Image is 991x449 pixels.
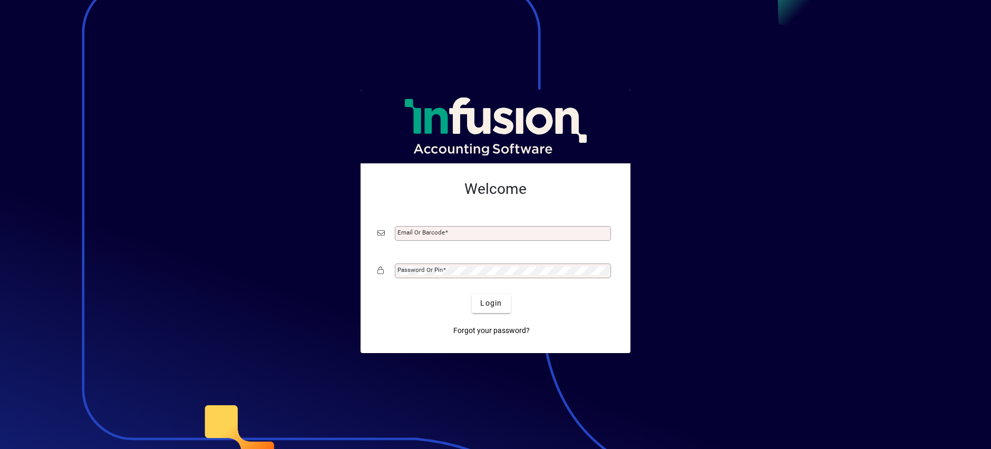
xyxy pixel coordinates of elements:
[449,321,534,340] a: Forgot your password?
[377,180,614,198] h2: Welcome
[453,325,530,336] span: Forgot your password?
[397,229,445,236] mat-label: Email or Barcode
[480,298,502,309] span: Login
[472,294,510,313] button: Login
[397,266,443,274] mat-label: Password or Pin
